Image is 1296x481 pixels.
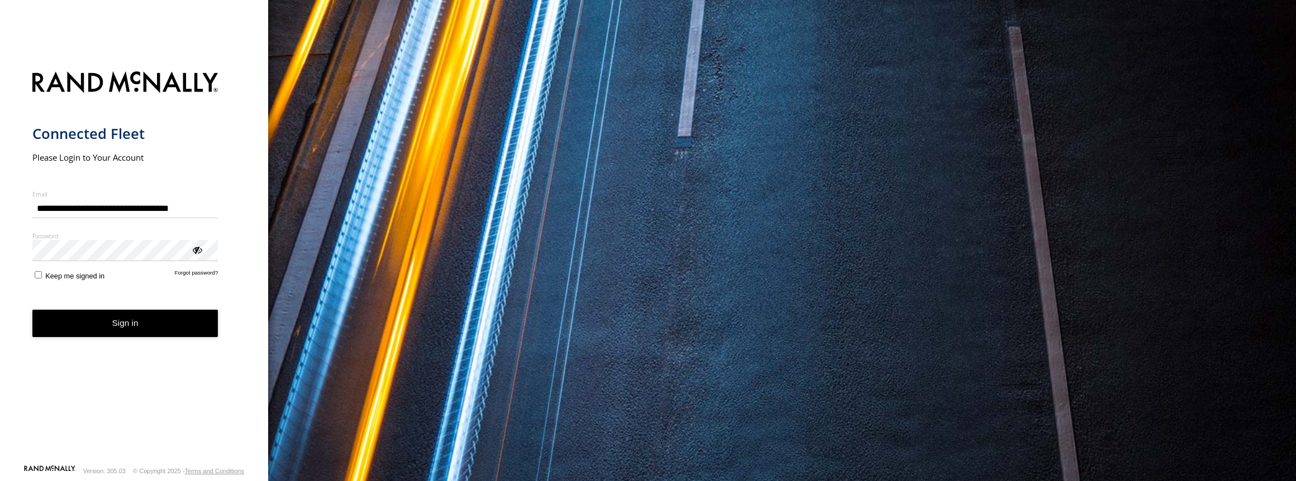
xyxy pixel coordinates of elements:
[32,310,218,337] button: Sign in
[32,65,236,464] form: main
[32,124,218,143] h1: Connected Fleet
[133,468,244,474] div: © Copyright 2025 -
[32,69,218,98] img: Rand McNally
[32,232,218,240] label: Password
[191,244,202,255] div: ViewPassword
[83,468,126,474] div: Version: 305.03
[35,271,42,278] input: Keep me signed in
[185,468,244,474] a: Terms and Conditions
[45,272,104,280] span: Keep me signed in
[24,465,75,477] a: Visit our Website
[32,152,218,163] h2: Please Login to Your Account
[175,270,218,280] a: Forgot password?
[32,190,218,198] label: Email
